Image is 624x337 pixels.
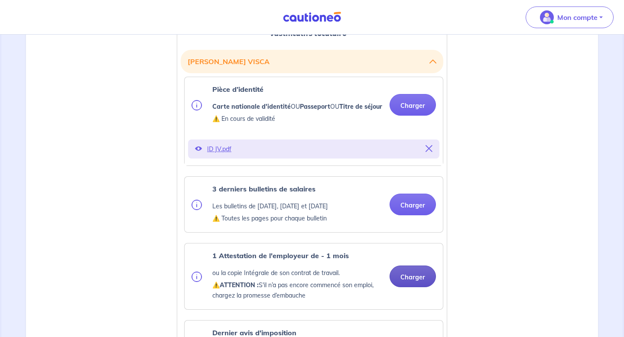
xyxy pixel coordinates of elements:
[220,281,259,289] strong: ATTENTION :
[212,185,315,193] strong: 3 derniers bulletins de salaires
[192,100,202,110] img: info.svg
[300,103,330,110] strong: Passeport
[184,77,443,166] div: categoryName: national-id, userCategory: cdi-without-trial
[184,243,443,310] div: categoryName: employment-contract, userCategory: cdi-without-trial
[426,143,432,155] button: Supprimer
[212,101,382,112] p: OU OU
[207,143,420,155] p: ID JV.pdf
[279,12,344,23] img: Cautioneo
[192,272,202,282] img: info.svg
[212,113,382,124] p: ⚠️ En cours de validité
[390,94,436,116] button: Charger
[212,268,383,278] p: ou la copie Intégrale de son contrat de travail.
[188,53,436,70] button: [PERSON_NAME] VISCA
[390,266,436,287] button: Charger
[212,103,291,110] strong: Carte nationale d'identité
[212,213,328,224] p: ⚠️ Toutes les pages pour chaque bulletin
[212,280,383,301] p: ⚠️ S'il n’a pas encore commencé son emploi, chargez la promesse d’embauche
[212,85,263,94] strong: Pièce d’identité
[212,328,296,337] strong: Dernier avis d'imposition
[390,194,436,215] button: Charger
[557,12,598,23] p: Mon compte
[526,6,614,28] button: illu_account_valid_menu.svgMon compte
[339,103,382,110] strong: Titre de séjour
[184,176,443,233] div: categoryName: pay-slip, userCategory: cdi-without-trial
[212,201,328,211] p: Les bulletins de [DATE], [DATE] et [DATE]
[540,10,554,24] img: illu_account_valid_menu.svg
[212,251,349,260] strong: 1 Attestation de l'employeur de - 1 mois
[195,143,202,155] button: Voir
[192,200,202,210] img: info.svg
